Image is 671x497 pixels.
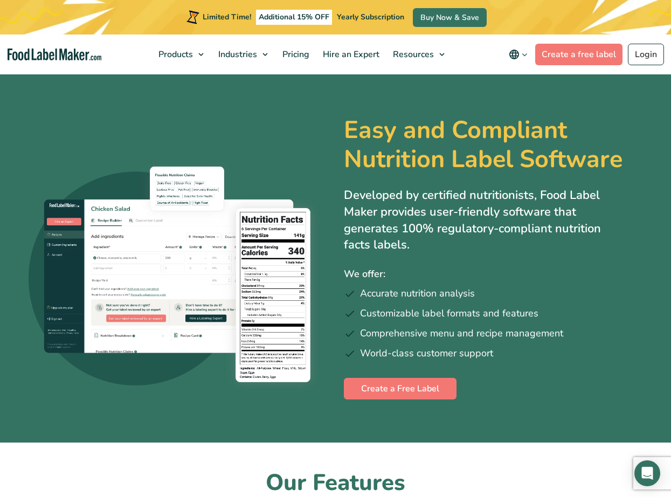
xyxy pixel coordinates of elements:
a: Login [628,44,664,65]
a: Resources [386,34,450,74]
a: Buy Now & Save [413,8,487,27]
span: Limited Time! [203,12,251,22]
p: We offer: [344,266,643,282]
span: Resources [390,49,435,60]
span: Customizable label formats and features [360,306,538,321]
a: Hire an Expert [316,34,384,74]
a: Pricing [276,34,314,74]
span: World-class customer support [360,346,493,361]
a: Industries [212,34,273,74]
span: Yearly Subscription [337,12,404,22]
span: Additional 15% OFF [256,10,332,25]
span: Pricing [279,49,310,60]
a: Products [152,34,209,74]
a: Create a Free Label [344,378,456,399]
a: Create a free label [535,44,622,65]
div: Open Intercom Messenger [634,460,660,486]
p: Developed by certified nutritionists, Food Label Maker provides user-friendly software that gener... [344,187,624,253]
span: Comprehensive menu and recipe management [360,326,563,341]
h1: Easy and Compliant Nutrition Label Software [344,116,643,174]
span: Hire an Expert [320,49,381,60]
span: Industries [215,49,258,60]
span: Products [155,49,194,60]
span: Accurate nutrition analysis [360,286,475,301]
